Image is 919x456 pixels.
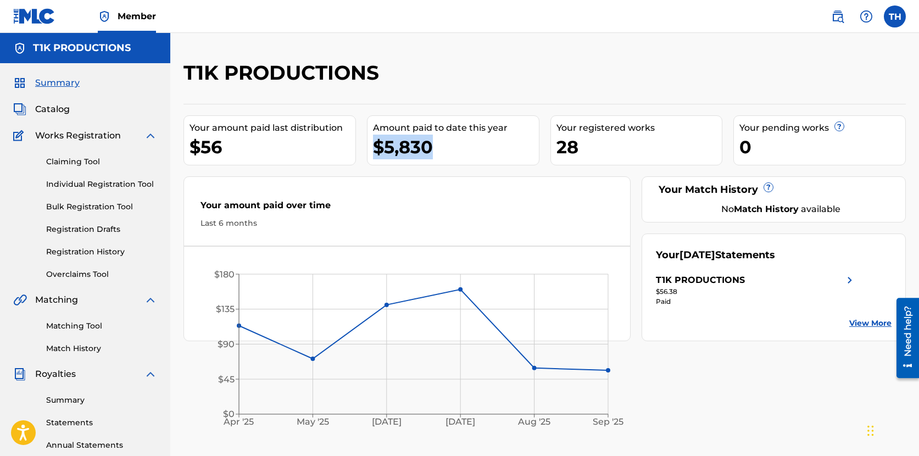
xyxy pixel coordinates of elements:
span: ? [764,183,773,192]
div: 0 [739,135,905,159]
div: Paid [656,297,856,307]
a: Individual Registration Tool [46,179,157,190]
span: Royalties [35,368,76,381]
a: SummarySummary [13,76,80,90]
div: T1K PRODUCTIONS [656,274,745,287]
div: $56.38 [656,287,856,297]
tspan: [DATE] [372,416,402,427]
a: Registration History [46,246,157,258]
tspan: Aug '25 [517,416,550,427]
a: Match History [46,343,157,354]
img: expand [144,293,157,307]
div: No available [670,203,892,216]
div: 28 [556,135,722,159]
img: expand [144,368,157,381]
a: Summary [46,394,157,406]
a: Matching Tool [46,320,157,332]
img: Matching [13,293,27,307]
tspan: $180 [214,269,235,280]
img: Catalog [13,103,26,116]
img: help [860,10,873,23]
a: Bulk Registration Tool [46,201,157,213]
div: Amount paid to date this year [373,121,539,135]
strong: Match History [734,204,799,214]
a: T1K PRODUCTIONSright chevron icon$56.38Paid [656,274,856,307]
img: Works Registration [13,129,27,142]
h2: T1K PRODUCTIONS [183,60,385,85]
tspan: [DATE] [445,416,475,427]
img: search [831,10,844,23]
tspan: Apr '25 [224,416,254,427]
span: Works Registration [35,129,121,142]
span: Summary [35,76,80,90]
a: CatalogCatalog [13,103,70,116]
div: $56 [190,135,355,159]
img: Royalties [13,368,26,381]
a: Claiming Tool [46,156,157,168]
span: Matching [35,293,78,307]
iframe: Chat Widget [864,403,919,456]
h5: T1K PRODUCTIONS [33,42,131,54]
a: Overclaims Tool [46,269,157,280]
iframe: Resource Center [888,294,919,382]
div: User Menu [884,5,906,27]
div: Your pending works [739,121,905,135]
img: MLC Logo [13,8,55,24]
img: Top Rightsholder [98,10,111,23]
a: View More [849,318,892,329]
span: Catalog [35,103,70,116]
a: Statements [46,417,157,429]
img: Accounts [13,42,26,55]
div: Your amount paid over time [200,199,614,218]
span: ? [835,122,844,131]
img: expand [144,129,157,142]
div: Your amount paid last distribution [190,121,355,135]
span: [DATE] [679,249,715,261]
a: Annual Statements [46,440,157,451]
div: Your Statements [656,248,775,263]
tspan: $135 [216,304,235,314]
span: Member [118,10,156,23]
tspan: $90 [218,339,235,349]
div: Last 6 months [200,218,614,229]
tspan: Sep '25 [593,416,623,427]
tspan: $0 [223,409,235,419]
a: Registration Drafts [46,224,157,235]
div: Your registered works [556,121,722,135]
a: Public Search [827,5,849,27]
tspan: May '25 [297,416,329,427]
div: $5,830 [373,135,539,159]
div: Your Match History [656,182,892,197]
div: Drag [867,414,874,447]
tspan: $45 [218,374,235,385]
div: Help [855,5,877,27]
img: right chevron icon [843,274,856,287]
img: Summary [13,76,26,90]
